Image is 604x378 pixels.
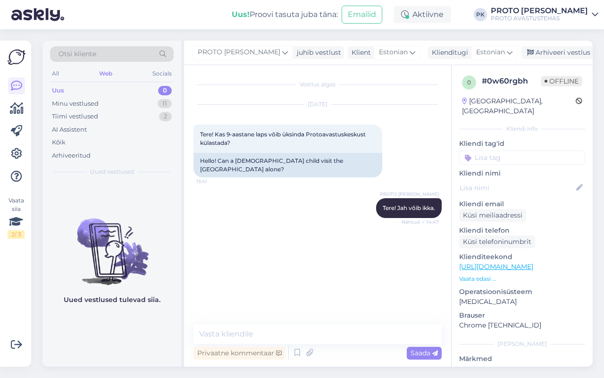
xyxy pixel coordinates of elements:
[193,100,442,109] div: [DATE]
[50,67,61,80] div: All
[491,7,598,22] a: PROTO [PERSON_NAME]PROTO AVASTUSTEHAS
[459,125,585,133] div: Kliendi info
[64,295,160,305] p: Uued vestlused tulevad siia.
[342,6,382,24] button: Emailid
[402,218,439,226] span: Nähtud ✓ 14:47
[491,15,588,22] div: PROTO AVASTUSTEHAS
[90,168,134,176] span: Uued vestlused
[476,47,505,58] span: Estonian
[200,131,367,146] span: Tere! Kas 9-aastane laps võib üksinda Protoavastuskeskust külastada?
[459,320,585,330] p: Chrome [TECHNICAL_ID]
[459,168,585,178] p: Kliendi nimi
[193,347,285,360] div: Privaatne kommentaar
[541,76,582,86] span: Offline
[459,262,533,271] a: [URL][DOMAIN_NAME]
[459,297,585,307] p: [MEDICAL_DATA]
[52,151,91,160] div: Arhiveeritud
[158,86,172,95] div: 0
[459,287,585,297] p: Operatsioonisüsteem
[459,354,585,364] p: Märkmed
[8,48,25,66] img: Askly Logo
[193,153,382,177] div: Hello! Can a [DEMOGRAPHIC_DATA] child visit the [GEOGRAPHIC_DATA] alone?
[198,47,280,58] span: PROTO [PERSON_NAME]
[196,178,232,185] span: 13:41
[193,80,442,89] div: Vestlus algas
[459,226,585,235] p: Kliendi telefon
[460,183,574,193] input: Lisa nimi
[459,311,585,320] p: Brauser
[348,48,371,58] div: Klient
[383,204,435,211] span: Tere! Jah võib ikka.
[462,96,576,116] div: [GEOGRAPHIC_DATA], [GEOGRAPHIC_DATA]
[158,99,172,109] div: 11
[52,125,87,134] div: AI Assistent
[52,86,64,95] div: Uus
[59,49,96,59] span: Otsi kliente
[380,191,439,198] span: PROTO [PERSON_NAME]
[97,67,114,80] div: Web
[459,209,526,222] div: Küsi meiliaadressi
[8,230,25,239] div: 2 / 3
[159,112,172,121] div: 2
[411,349,438,357] span: Saada
[151,67,174,80] div: Socials
[42,202,181,286] img: No chats
[293,48,341,58] div: juhib vestlust
[474,8,487,21] div: PK
[459,151,585,165] input: Lisa tag
[521,46,594,59] div: Arhiveeri vestlus
[428,48,468,58] div: Klienditugi
[232,10,250,19] b: Uus!
[52,112,98,121] div: Tiimi vestlused
[459,139,585,149] p: Kliendi tag'id
[394,6,451,23] div: Aktiivne
[459,275,585,283] p: Vaata edasi ...
[8,196,25,239] div: Vaata siia
[459,199,585,209] p: Kliendi email
[459,340,585,348] div: [PERSON_NAME]
[459,235,535,248] div: Küsi telefoninumbrit
[459,252,585,262] p: Klienditeekond
[482,76,541,87] div: # 0w60rgbh
[491,7,588,15] div: PROTO [PERSON_NAME]
[467,79,471,86] span: 0
[379,47,408,58] span: Estonian
[52,138,66,147] div: Kõik
[232,9,338,20] div: Proovi tasuta juba täna:
[52,99,99,109] div: Minu vestlused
